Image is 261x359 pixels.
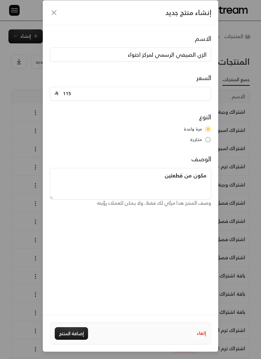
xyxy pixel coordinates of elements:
[59,87,207,100] input: أدخل سعر المنتج
[97,198,211,207] span: وصف المنتج هذا مرئي لك فقط، ولا يمكن للعملاء رؤيته
[197,330,206,337] button: إلغاء
[191,154,211,164] label: الوصف
[50,168,211,199] textarea: مكون من قطعتين
[165,6,211,19] span: إنشاء منتج جديد
[50,48,211,62] input: أدخل اسم المنتج
[184,126,202,132] span: مرة واحدة
[196,73,211,83] label: السعر
[190,136,202,143] span: متكررة
[199,112,211,122] label: النوع
[195,34,211,43] label: الاسم
[55,327,88,340] button: إضافة المنتج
